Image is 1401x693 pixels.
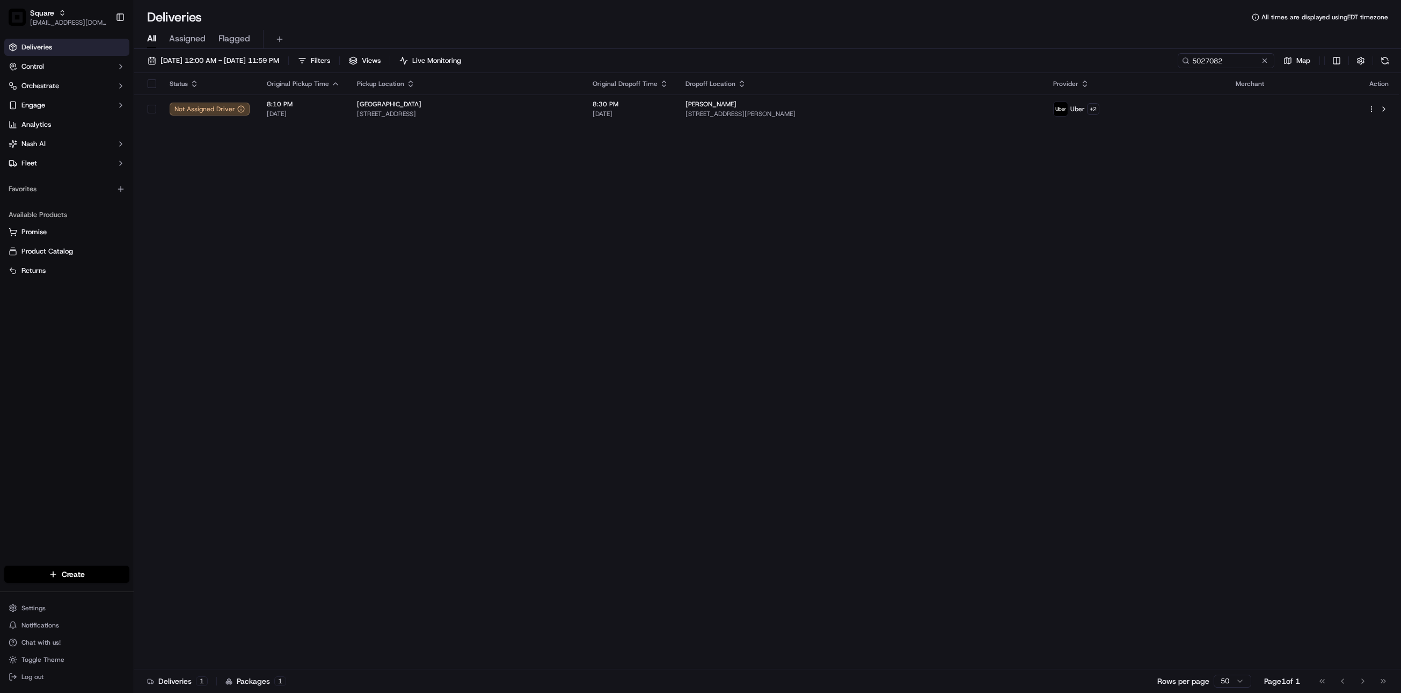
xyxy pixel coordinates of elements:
[1157,676,1209,687] p: Rows per page
[1261,13,1388,21] span: All times are displayed using EDT timezone
[293,53,335,68] button: Filters
[4,4,111,30] button: SquareSquare[EMAIL_ADDRESS][DOMAIN_NAME]
[62,569,85,580] span: Create
[1296,56,1310,66] span: Map
[170,103,250,115] button: Not Assigned Driver
[21,156,82,167] span: Knowledge Base
[4,601,129,616] button: Settings
[21,42,52,52] span: Deliveries
[267,80,329,88] span: Original Pickup Time
[218,32,250,45] span: Flagged
[311,56,330,66] span: Filters
[21,621,59,630] span: Notifications
[143,53,284,68] button: [DATE] 12:00 AM - [DATE] 11:59 PM
[357,80,404,88] span: Pickup Location
[21,638,61,647] span: Chat with us!
[1087,103,1099,115] button: +2
[86,152,177,171] a: 💻API Documentation
[28,70,193,81] input: Got a question? Start typing here...
[357,110,575,118] span: [STREET_ADDRESS]
[169,32,206,45] span: Assigned
[1368,80,1390,88] div: Action
[21,62,44,71] span: Control
[1279,53,1315,68] button: Map
[21,266,46,276] span: Returns
[1054,102,1068,116] img: uber-new-logo.jpeg
[30,18,107,27] button: [EMAIL_ADDRESS][DOMAIN_NAME]
[101,156,172,167] span: API Documentation
[147,32,156,45] span: All
[4,181,129,198] div: Favorites
[344,53,385,68] button: Views
[4,58,129,75] button: Control
[4,97,129,114] button: Engage
[170,80,188,88] span: Status
[267,110,340,118] span: [DATE]
[4,262,129,279] button: Returns
[11,11,32,33] img: Nash
[593,80,658,88] span: Original Dropoff Time
[593,110,668,118] span: [DATE]
[225,676,286,687] div: Packages
[37,114,136,122] div: We're available if you need us!
[11,44,195,61] p: Welcome 👋
[21,81,59,91] span: Orchestrate
[1236,80,1264,88] span: Merchant
[21,158,37,168] span: Fleet
[1070,105,1085,113] span: Uber
[4,566,129,583] button: Create
[21,100,45,110] span: Engage
[685,100,736,109] span: [PERSON_NAME]
[76,182,130,191] a: Powered byPylon
[21,673,43,681] span: Log out
[11,103,30,122] img: 1736555255976-a54dd68f-1ca7-489b-9aae-adbdc363a1c4
[274,676,286,686] div: 1
[4,223,129,241] button: Promise
[4,116,129,133] a: Analytics
[4,155,129,172] button: Fleet
[412,56,461,66] span: Live Monitoring
[1377,53,1392,68] button: Refresh
[685,80,735,88] span: Dropoff Location
[183,106,195,119] button: Start new chat
[9,227,125,237] a: Promise
[9,247,125,256] a: Product Catalog
[4,39,129,56] a: Deliveries
[21,247,73,256] span: Product Catalog
[395,53,466,68] button: Live Monitoring
[593,100,668,109] span: 8:30 PM
[4,652,129,667] button: Toggle Theme
[1178,53,1274,68] input: Type to search
[4,135,129,153] button: Nash AI
[4,206,129,223] div: Available Products
[362,56,381,66] span: Views
[147,9,202,26] h1: Deliveries
[4,669,129,684] button: Log out
[1053,80,1078,88] span: Provider
[147,676,208,687] div: Deliveries
[4,243,129,260] button: Product Catalog
[21,120,51,129] span: Analytics
[9,266,125,276] a: Returns
[4,618,129,633] button: Notifications
[357,100,421,109] span: [GEOGRAPHIC_DATA]
[4,77,129,95] button: Orchestrate
[21,139,46,149] span: Nash AI
[21,227,47,237] span: Promise
[37,103,176,114] div: Start new chat
[267,100,340,109] span: 8:10 PM
[11,157,19,166] div: 📗
[21,655,64,664] span: Toggle Theme
[6,152,86,171] a: 📗Knowledge Base
[196,676,208,686] div: 1
[91,157,99,166] div: 💻
[30,8,54,18] button: Square
[21,604,46,612] span: Settings
[9,9,26,26] img: Square
[107,183,130,191] span: Pylon
[685,110,1036,118] span: [STREET_ADDRESS][PERSON_NAME]
[4,635,129,650] button: Chat with us!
